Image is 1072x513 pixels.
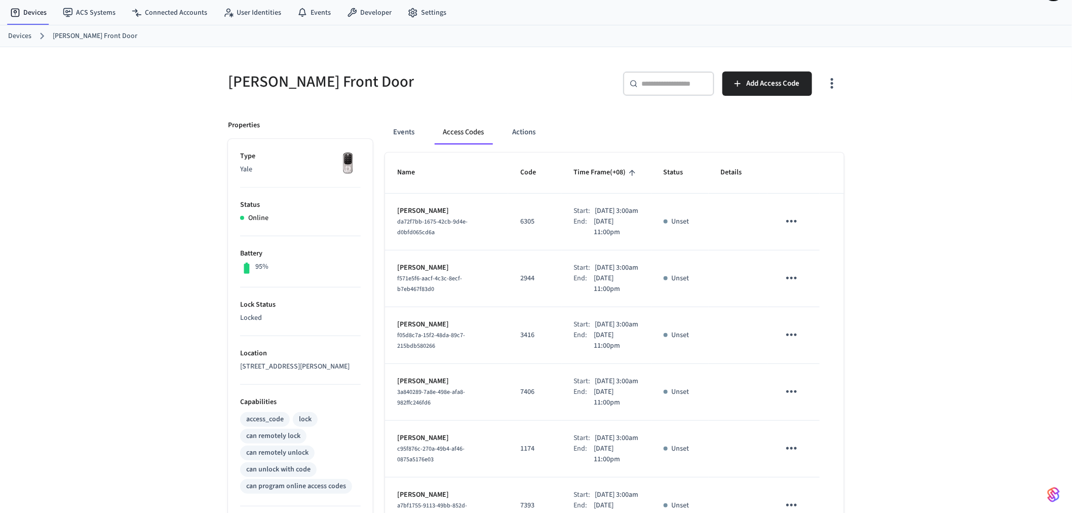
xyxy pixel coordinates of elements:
[595,433,638,444] p: [DATE] 3:00am
[2,4,55,22] a: Devices
[53,31,137,42] a: [PERSON_NAME] Front Door
[672,273,690,284] p: Unset
[573,387,594,408] div: End:
[595,376,638,387] p: [DATE] 3:00am
[397,445,465,464] span: c95f876c-270a-49b4-af46-0875a5176e03
[228,120,260,131] p: Properties
[721,165,755,180] span: Details
[246,481,346,492] div: can program online access codes
[573,490,595,500] div: Start:
[240,313,361,323] p: Locked
[240,164,361,175] p: Yale
[397,319,496,330] p: [PERSON_NAME]
[573,444,594,465] div: End:
[240,248,361,259] p: Battery
[520,387,549,397] p: 7406
[400,4,454,22] a: Settings
[595,263,638,273] p: [DATE] 3:00am
[573,319,595,330] div: Start:
[240,151,361,162] p: Type
[573,206,595,216] div: Start:
[246,431,300,442] div: can remotely lock
[397,263,496,273] p: [PERSON_NAME]
[246,464,311,475] div: can unlock with code
[255,262,269,272] p: 95%
[240,361,361,372] p: [STREET_ADDRESS][PERSON_NAME]
[594,387,639,408] p: [DATE] 11:00pm
[246,448,309,458] div: can remotely unlock
[573,216,594,238] div: End:
[240,200,361,210] p: Status
[248,213,269,224] p: Online
[664,165,697,180] span: Status
[397,274,462,294] span: f571e5f6-aacf-4c3c-8ecf-b7eb467f83d0
[397,206,496,216] p: [PERSON_NAME]
[397,165,428,180] span: Name
[672,330,690,341] p: Unset
[672,500,690,511] p: Unset
[672,216,690,227] p: Unset
[299,414,312,425] div: lock
[573,330,594,351] div: End:
[385,120,844,144] div: ant example
[289,4,339,22] a: Events
[595,319,638,330] p: [DATE] 3:00am
[594,330,639,351] p: [DATE] 11:00pm
[520,330,549,341] p: 3416
[55,4,124,22] a: ACS Systems
[594,444,639,465] p: [DATE] 11:00pm
[397,388,465,407] span: 3a840289-7a8e-498e-afa8-982ffc246fd6
[215,4,289,22] a: User Identities
[520,273,549,284] p: 2944
[573,263,595,273] div: Start:
[595,490,638,500] p: [DATE] 3:00am
[246,414,284,425] div: access_code
[573,165,639,180] span: Time Frame(+08)
[335,151,361,176] img: Yale Assure Touchscreen Wifi Smart Lock, Satin Nickel, Front
[385,120,423,144] button: Events
[520,444,549,454] p: 1174
[124,4,215,22] a: Connected Accounts
[240,397,361,408] p: Capabilities
[573,376,595,387] div: Start:
[1048,487,1060,503] img: SeamLogoGradient.69752ec5.svg
[435,120,492,144] button: Access Codes
[8,31,31,42] a: Devices
[397,433,496,444] p: [PERSON_NAME]
[672,444,690,454] p: Unset
[520,216,549,227] p: 6305
[240,300,361,310] p: Lock Status
[595,206,638,216] p: [DATE] 3:00am
[722,71,812,96] button: Add Access Code
[504,120,544,144] button: Actions
[397,331,465,350] span: f05d8c7a-15f2-48da-89c7-215bdb580266
[573,433,595,444] div: Start:
[747,77,800,90] span: Add Access Code
[397,217,468,237] span: da72f7bb-1675-42cb-9d4e-d0bfd065cd6a
[397,376,496,387] p: [PERSON_NAME]
[520,165,549,180] span: Code
[228,71,530,92] h5: [PERSON_NAME] Front Door
[594,216,639,238] p: [DATE] 11:00pm
[339,4,400,22] a: Developer
[240,348,361,359] p: Location
[594,273,639,295] p: [DATE] 11:00pm
[672,387,690,397] p: Unset
[520,500,549,511] p: 7393
[397,490,496,500] p: [PERSON_NAME]
[573,273,594,295] div: End:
